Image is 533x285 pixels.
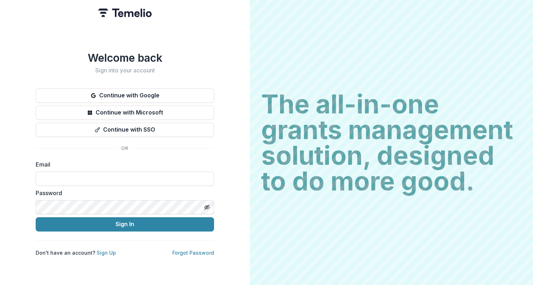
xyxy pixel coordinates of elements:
[36,106,214,120] button: Continue with Microsoft
[98,9,152,17] img: Temelio
[36,51,214,64] h1: Welcome back
[172,250,214,256] a: Forgot Password
[36,88,214,103] button: Continue with Google
[36,67,214,74] h2: Sign into your account
[36,249,116,256] p: Don't have an account?
[36,160,210,169] label: Email
[36,123,214,137] button: Continue with SSO
[36,217,214,231] button: Sign In
[97,250,116,256] a: Sign Up
[36,189,210,197] label: Password
[201,202,213,213] button: Toggle password visibility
